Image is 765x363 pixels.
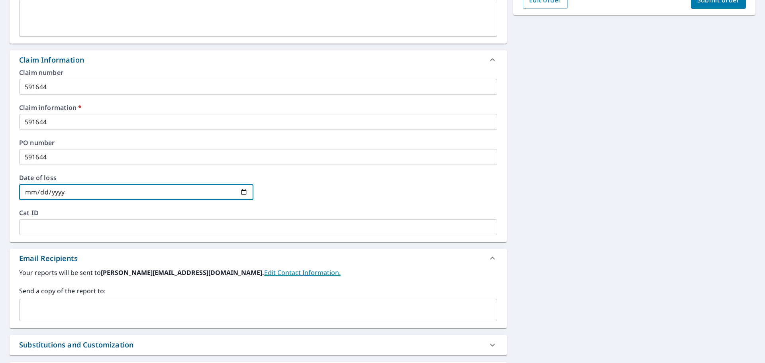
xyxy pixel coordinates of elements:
label: Send a copy of the report to: [19,286,497,296]
div: Claim Information [10,50,507,69]
label: Claim information [19,104,497,111]
b: [PERSON_NAME][EMAIL_ADDRESS][DOMAIN_NAME]. [101,268,264,277]
label: Cat ID [19,210,497,216]
label: Date of loss [19,175,253,181]
label: PO number [19,139,497,146]
a: EditContactInfo [264,268,341,277]
div: Email Recipients [19,253,78,264]
div: Substitutions and Customization [10,335,507,355]
div: Claim Information [19,55,84,65]
div: Substitutions and Customization [19,339,133,350]
div: Email Recipients [10,249,507,268]
label: Your reports will be sent to [19,268,497,277]
label: Claim number [19,69,497,76]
